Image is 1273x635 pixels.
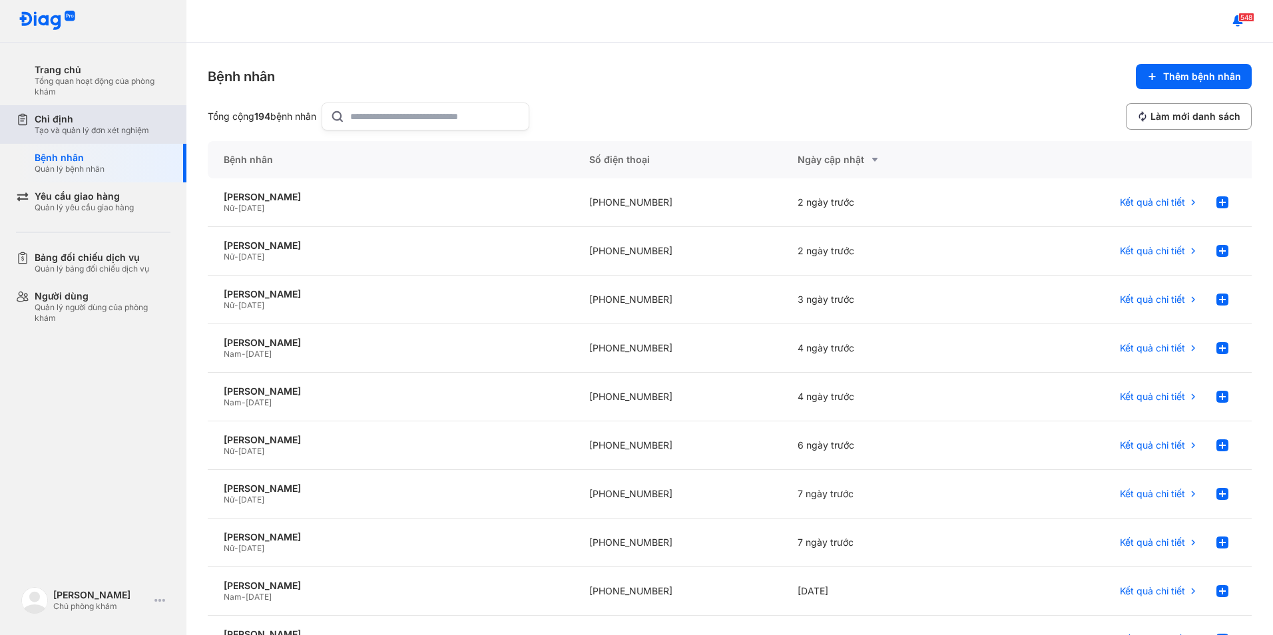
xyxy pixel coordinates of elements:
[1163,71,1241,83] span: Thêm bệnh nhân
[573,470,782,519] div: [PHONE_NUMBER]
[782,470,991,519] div: 7 ngày trước
[573,567,782,616] div: [PHONE_NUMBER]
[1238,13,1254,22] span: 548
[1120,536,1185,548] span: Kết quả chi tiết
[224,349,242,359] span: Nam
[1120,391,1185,403] span: Kết quả chi tiết
[234,300,238,310] span: -
[782,519,991,567] div: 7 ngày trước
[238,495,264,505] span: [DATE]
[1120,196,1185,208] span: Kết quả chi tiết
[234,203,238,213] span: -
[782,324,991,373] div: 4 ngày trước
[208,110,316,122] div: Tổng cộng bệnh nhân
[224,434,557,446] div: [PERSON_NAME]
[224,203,234,213] span: Nữ
[224,483,557,495] div: [PERSON_NAME]
[1120,342,1185,354] span: Kết quả chi tiết
[782,421,991,470] div: 6 ngày trước
[19,11,76,31] img: logo
[782,178,991,227] div: 2 ngày trước
[53,601,149,612] div: Chủ phòng khám
[224,543,234,553] span: Nữ
[1120,439,1185,451] span: Kết quả chi tiết
[1126,103,1252,130] button: Làm mới danh sách
[238,203,264,213] span: [DATE]
[798,152,975,168] div: Ngày cập nhật
[573,227,782,276] div: [PHONE_NUMBER]
[224,300,234,310] span: Nữ
[21,587,48,614] img: logo
[35,152,105,164] div: Bệnh nhân
[246,592,272,602] span: [DATE]
[573,373,782,421] div: [PHONE_NUMBER]
[224,385,557,397] div: [PERSON_NAME]
[224,397,242,407] span: Nam
[35,290,170,302] div: Người dùng
[238,543,264,553] span: [DATE]
[246,349,272,359] span: [DATE]
[1120,585,1185,597] span: Kết quả chi tiết
[238,252,264,262] span: [DATE]
[234,543,238,553] span: -
[35,64,170,76] div: Trang chủ
[35,76,170,97] div: Tổng quan hoạt động của phòng khám
[782,276,991,324] div: 3 ngày trước
[573,324,782,373] div: [PHONE_NUMBER]
[1120,245,1185,257] span: Kết quả chi tiết
[224,531,557,543] div: [PERSON_NAME]
[224,592,242,602] span: Nam
[224,191,557,203] div: [PERSON_NAME]
[35,252,149,264] div: Bảng đối chiếu dịch vụ
[224,337,557,349] div: [PERSON_NAME]
[35,125,149,136] div: Tạo và quản lý đơn xét nghiệm
[234,446,238,456] span: -
[573,141,782,178] div: Số điện thoại
[242,397,246,407] span: -
[782,567,991,616] div: [DATE]
[782,227,991,276] div: 2 ngày trước
[234,495,238,505] span: -
[35,302,170,323] div: Quản lý người dùng của phòng khám
[53,589,149,601] div: [PERSON_NAME]
[35,190,134,202] div: Yêu cầu giao hàng
[573,519,782,567] div: [PHONE_NUMBER]
[242,349,246,359] span: -
[224,252,234,262] span: Nữ
[254,110,270,122] span: 194
[1150,110,1240,122] span: Làm mới danh sách
[224,495,234,505] span: Nữ
[1120,488,1185,500] span: Kết quả chi tiết
[573,276,782,324] div: [PHONE_NUMBER]
[246,397,272,407] span: [DATE]
[208,141,573,178] div: Bệnh nhân
[35,202,134,213] div: Quản lý yêu cầu giao hàng
[224,240,557,252] div: [PERSON_NAME]
[224,446,234,456] span: Nữ
[224,580,557,592] div: [PERSON_NAME]
[1120,294,1185,306] span: Kết quả chi tiết
[238,300,264,310] span: [DATE]
[35,264,149,274] div: Quản lý bảng đối chiếu dịch vụ
[238,446,264,456] span: [DATE]
[1136,64,1252,89] button: Thêm bệnh nhân
[234,252,238,262] span: -
[224,288,557,300] div: [PERSON_NAME]
[242,592,246,602] span: -
[573,421,782,470] div: [PHONE_NUMBER]
[35,113,149,125] div: Chỉ định
[782,373,991,421] div: 4 ngày trước
[35,164,105,174] div: Quản lý bệnh nhân
[573,178,782,227] div: [PHONE_NUMBER]
[208,67,275,86] div: Bệnh nhân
